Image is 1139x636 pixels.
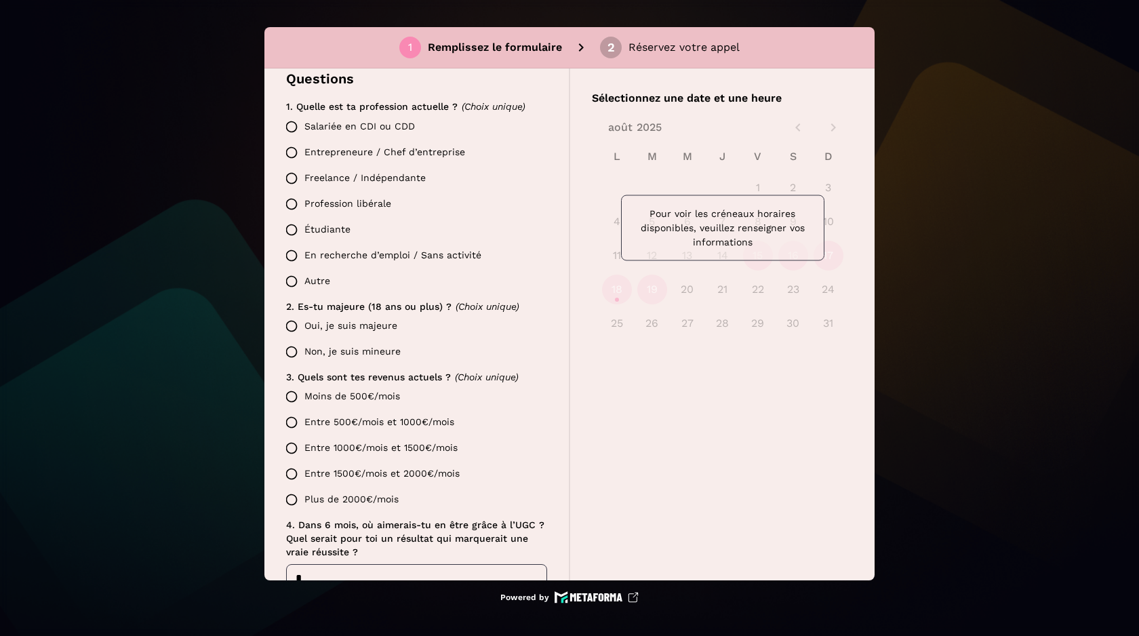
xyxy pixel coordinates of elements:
label: Profession libérale [279,191,547,217]
label: Salariée en CDI ou CDD [279,114,547,140]
label: En recherche d’emploi / Sans activité [279,243,547,269]
label: Oui, je suis majeure [279,313,547,339]
label: Entre 1000€/mois et 1500€/mois [279,435,547,461]
span: 2. Es-tu majeure (18 ans ou plus) ? [286,301,452,312]
span: 3. Quels sont tes revenus actuels ? [286,372,451,382]
label: Autre [279,269,547,294]
span: 4. Dans 6 mois, où aimerais-tu en être grâce à l’UGC ? Quel serait pour toi un résultat qui marqu... [286,519,548,557]
div: 1 [408,41,412,54]
p: Questions [286,68,547,89]
label: Entrepreneure / Chef d’entreprise [279,140,547,165]
a: Powered by [500,591,639,603]
label: Non, je suis mineure [279,339,547,365]
span: (Choix unique) [462,101,525,112]
div: 2 [607,41,615,54]
label: Moins de 500€/mois [279,384,547,410]
p: Remplissez le formulaire [428,39,562,56]
p: Powered by [500,592,549,603]
label: Étudiante [279,217,547,243]
label: Plus de 2000€/mois [279,487,547,513]
p: Sélectionnez une date et une heure [592,90,853,106]
label: Entre 1500€/mois et 2000€/mois [279,461,547,487]
p: Réservez votre appel [628,39,740,56]
span: 1. Quelle est ta profession actuelle ? [286,101,458,112]
p: Pour voir les créneaux horaires disponibles, veuillez renseigner vos informations [633,207,813,250]
span: (Choix unique) [455,372,519,382]
label: Entre 500€/mois et 1000€/mois [279,410,547,435]
span: (Choix unique) [456,301,519,312]
label: Freelance / Indépendante [279,165,547,191]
